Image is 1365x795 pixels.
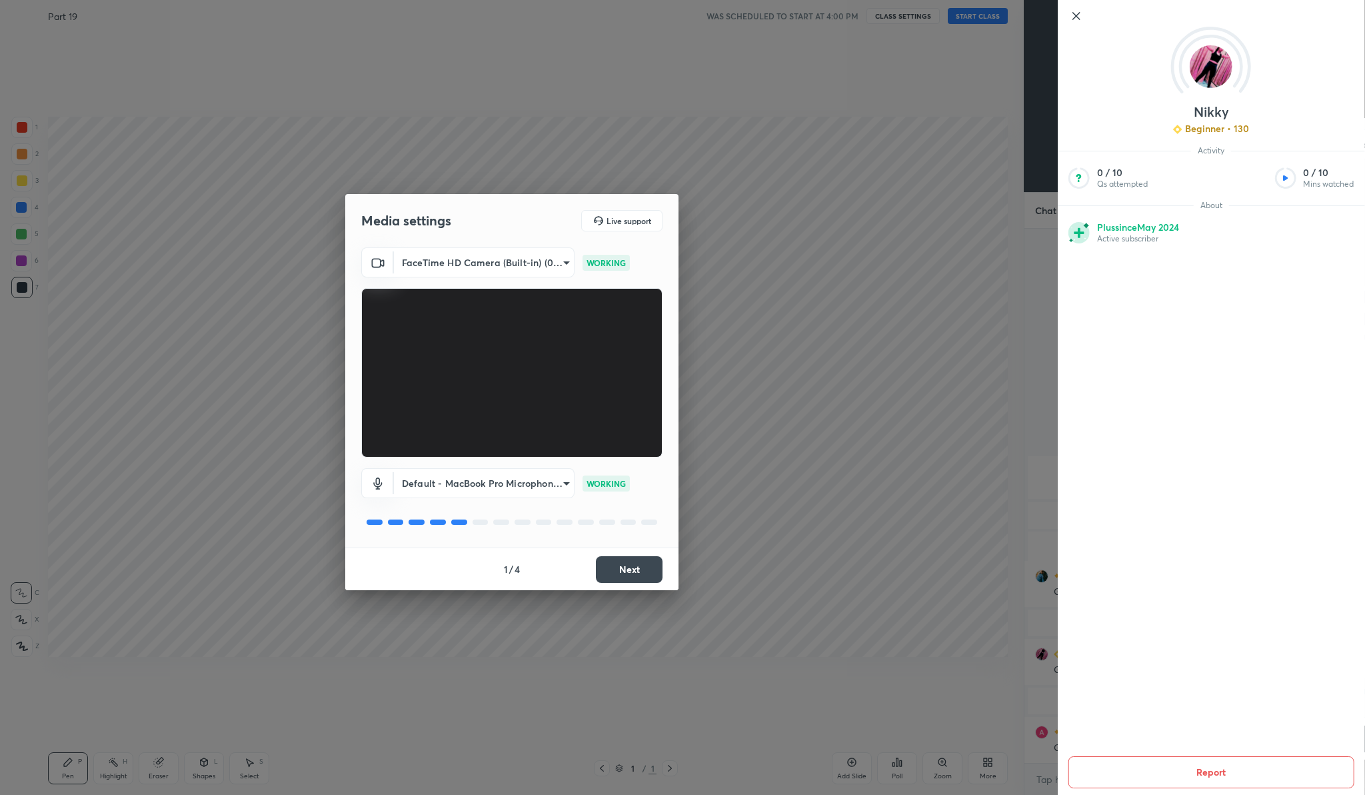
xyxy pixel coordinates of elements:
[1097,167,1148,179] p: 0 / 10
[596,556,663,583] button: Next
[587,257,626,269] p: WORKING
[1194,200,1229,211] span: About
[361,212,451,229] h2: Media settings
[1173,125,1182,134] img: Learner_Badge_beginner_1_8b307cf2a0.svg
[1097,233,1179,244] p: Active subscriber
[1185,123,1249,135] p: Beginner • 130
[1303,167,1354,179] p: 0 / 10
[1097,179,1148,189] p: Qs attempted
[515,562,520,576] h4: 4
[509,562,513,576] h4: /
[1190,45,1232,88] img: a33b4bbd84f94a8ca37501475465163b.jpg
[587,478,626,490] p: WORKING
[1068,756,1354,788] button: Report
[1097,221,1179,233] p: Plus since May 2024
[607,217,651,225] h5: Live support
[394,468,575,498] div: FaceTime HD Camera (Built-in) (05ac:8514)
[1191,145,1231,156] span: Activity
[394,247,575,277] div: FaceTime HD Camera (Built-in) (05ac:8514)
[1303,179,1354,189] p: Mins watched
[504,562,508,576] h4: 1
[1194,107,1229,117] p: Nikky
